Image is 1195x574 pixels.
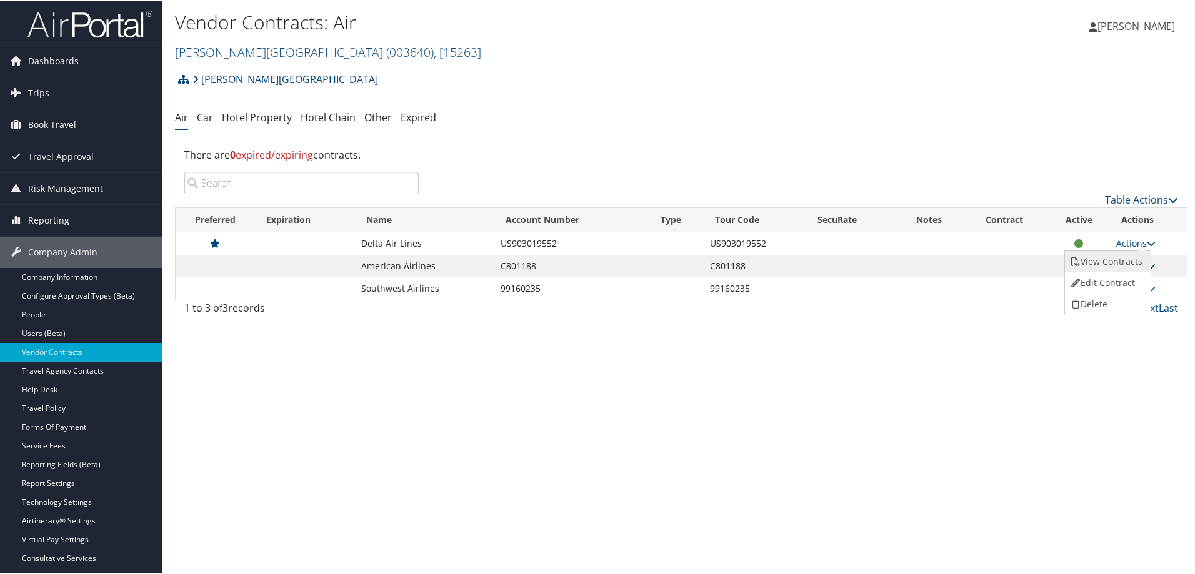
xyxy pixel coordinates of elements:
[704,207,806,231] th: Tour Code: activate to sort column ascending
[1065,271,1148,292] a: Edit
[222,109,292,123] a: Hotel Property
[230,147,236,161] strong: 0
[1048,207,1110,231] th: Active: activate to sort column ascending
[1110,207,1187,231] th: Actions
[1097,18,1175,32] span: [PERSON_NAME]
[184,299,419,320] div: 1 to 3 of records
[961,207,1047,231] th: Contract: activate to sort column ascending
[494,207,650,231] th: Account Number: activate to sort column ascending
[704,276,806,299] td: 99160235
[175,8,850,34] h1: Vendor Contracts: Air
[401,109,436,123] a: Expired
[364,109,392,123] a: Other
[1089,6,1187,44] a: [PERSON_NAME]
[355,231,494,254] td: Delta Air Lines
[28,235,97,267] span: Company Admin
[355,207,494,231] th: Name: activate to sort column ascending
[1159,300,1178,314] a: Last
[897,207,961,231] th: Notes: activate to sort column ascending
[355,276,494,299] td: Southwest Airlines
[386,42,434,59] span: ( 003640 )
[494,254,650,276] td: C801188
[176,207,255,231] th: Preferred: activate to sort column ascending
[175,42,481,59] a: [PERSON_NAME][GEOGRAPHIC_DATA]
[255,207,356,231] th: Expiration: activate to sort column ascending
[28,44,79,76] span: Dashboards
[434,42,481,59] span: , [ 15263 ]
[1065,250,1148,271] a: View Contracts
[704,254,806,276] td: C801188
[1065,292,1148,314] a: Delete
[1105,192,1178,205] a: Table Actions
[28,140,94,171] span: Travel Approval
[1116,236,1156,248] a: Actions
[175,137,1187,171] div: There are contracts.
[28,204,69,235] span: Reporting
[301,109,356,123] a: Hotel Chain
[494,276,650,299] td: 99160235
[806,207,897,231] th: SecuRate: activate to sort column ascending
[649,207,704,231] th: Type: activate to sort column ascending
[192,66,378,91] a: [PERSON_NAME][GEOGRAPHIC_DATA]
[230,147,313,161] span: expired/expiring
[175,109,188,123] a: Air
[28,108,76,139] span: Book Travel
[197,109,213,123] a: Car
[222,300,228,314] span: 3
[27,8,152,37] img: airportal-logo.png
[28,76,49,107] span: Trips
[28,172,103,203] span: Risk Management
[355,254,494,276] td: American Airlines
[494,231,650,254] td: US903019552
[184,171,419,193] input: Search
[704,231,806,254] td: US903019552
